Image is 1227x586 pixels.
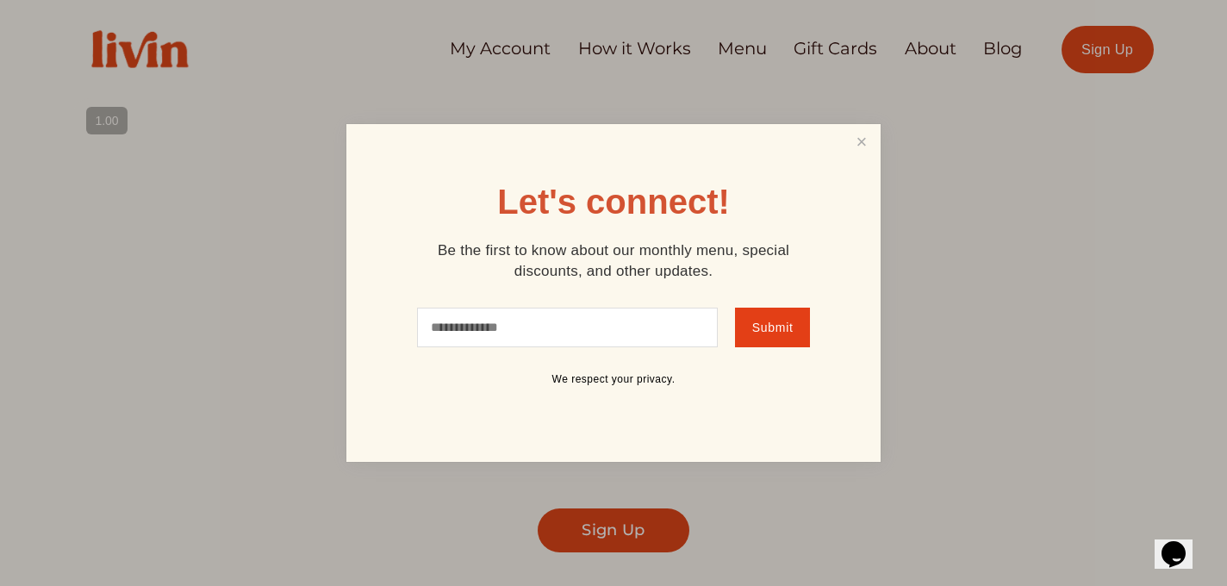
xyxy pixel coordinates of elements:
p: We respect your privacy. [407,373,820,387]
p: Be the first to know about our monthly menu, special discounts, and other updates. [407,240,820,282]
a: Close [845,127,878,159]
iframe: chat widget [1155,517,1210,569]
span: Submit [752,321,794,334]
h1: Let's connect! [497,184,730,219]
button: Submit [735,308,810,347]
